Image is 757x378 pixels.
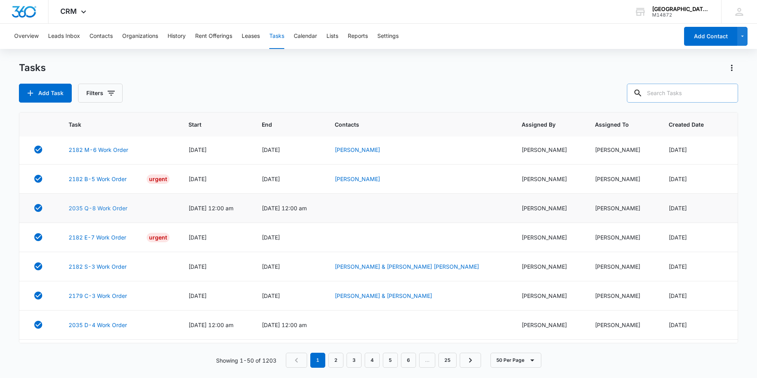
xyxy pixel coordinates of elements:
[195,24,232,49] button: Rent Offerings
[188,322,233,328] span: [DATE] 12:00 am
[262,263,280,270] span: [DATE]
[19,62,46,74] h1: Tasks
[595,233,650,241] div: [PERSON_NAME]
[326,24,338,49] button: Lists
[522,233,576,241] div: [PERSON_NAME]
[669,146,687,153] span: [DATE]
[69,262,127,271] a: 2182 S-3 Work Order
[14,24,39,49] button: Overview
[262,205,307,211] span: [DATE] 12:00 am
[188,292,207,299] span: [DATE]
[262,176,280,182] span: [DATE]
[188,234,207,241] span: [DATE]
[595,321,650,329] div: [PERSON_NAME]
[335,263,479,270] a: [PERSON_NAME] & [PERSON_NAME] [PERSON_NAME]
[335,292,432,299] a: [PERSON_NAME] & [PERSON_NAME]
[262,292,280,299] span: [DATE]
[725,62,738,74] button: Actions
[595,262,650,271] div: [PERSON_NAME]
[262,322,307,328] span: [DATE] 12:00 am
[348,24,368,49] button: Reports
[294,24,317,49] button: Calendar
[19,84,72,103] button: Add Task
[438,353,457,368] a: Page 25
[69,204,127,212] a: 2035 Q-8 Work Order
[89,24,113,49] button: Contacts
[522,175,576,183] div: [PERSON_NAME]
[669,205,687,211] span: [DATE]
[347,353,362,368] a: Page 3
[595,175,650,183] div: [PERSON_NAME]
[188,146,207,153] span: [DATE]
[69,321,127,329] a: 2035 D-4 Work Order
[669,322,687,328] span: [DATE]
[147,233,170,242] div: Urgent
[188,120,231,129] span: Start
[522,321,576,329] div: [PERSON_NAME]
[269,24,284,49] button: Tasks
[401,353,416,368] a: Page 6
[335,146,380,153] a: [PERSON_NAME]
[669,263,687,270] span: [DATE]
[147,174,170,184] div: Urgent
[188,176,207,182] span: [DATE]
[262,120,304,129] span: End
[490,353,541,368] button: 50 Per Page
[522,120,565,129] span: Assigned By
[188,205,233,211] span: [DATE] 12:00 am
[69,146,128,154] a: 2182 M-6 Work Order
[69,233,126,241] a: 2182 E-7 Work Order
[383,353,398,368] a: Page 5
[335,176,380,182] a: [PERSON_NAME]
[328,353,343,368] a: Page 2
[669,120,714,129] span: Created Date
[669,234,687,241] span: [DATE]
[595,146,650,154] div: [PERSON_NAME]
[69,175,127,183] a: 2182 B-5 Work Order
[460,353,481,368] a: Next Page
[69,292,127,300] a: 2179 C-3 Work Order
[60,7,77,15] span: CRM
[522,292,576,300] div: [PERSON_NAME]
[310,353,325,368] em: 1
[262,146,280,153] span: [DATE]
[242,24,260,49] button: Leases
[365,353,380,368] a: Page 4
[595,292,650,300] div: [PERSON_NAME]
[652,12,710,18] div: account id
[216,356,276,365] p: Showing 1-50 of 1203
[595,204,650,212] div: [PERSON_NAME]
[168,24,186,49] button: History
[69,120,158,129] span: Task
[262,234,280,241] span: [DATE]
[522,262,576,271] div: [PERSON_NAME]
[684,27,737,46] button: Add Contact
[522,146,576,154] div: [PERSON_NAME]
[335,120,491,129] span: Contacts
[377,24,399,49] button: Settings
[48,24,80,49] button: Leads Inbox
[627,84,738,103] input: Search Tasks
[188,263,207,270] span: [DATE]
[78,84,123,103] button: Filters
[669,176,687,182] span: [DATE]
[652,6,710,12] div: account name
[595,120,638,129] span: Assigned To
[122,24,158,49] button: Organizations
[669,292,687,299] span: [DATE]
[522,204,576,212] div: [PERSON_NAME]
[286,353,481,368] nav: Pagination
